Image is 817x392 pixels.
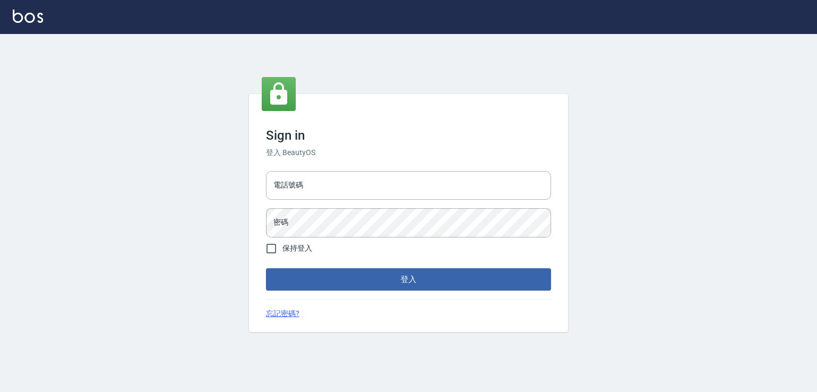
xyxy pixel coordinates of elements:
[266,308,299,319] a: 忘記密碼?
[266,268,551,291] button: 登入
[282,243,312,254] span: 保持登入
[266,147,551,158] h6: 登入 BeautyOS
[266,128,551,143] h3: Sign in
[13,10,43,23] img: Logo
